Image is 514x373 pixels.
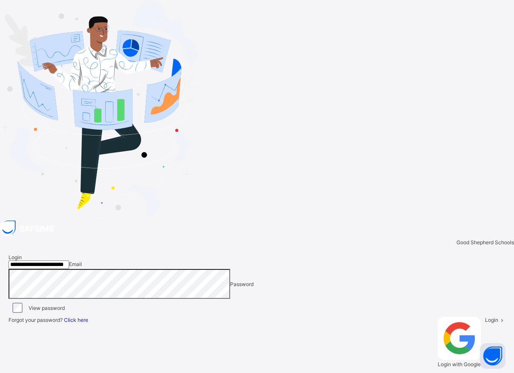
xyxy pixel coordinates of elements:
span: Good Shepherd Schools [456,239,514,246]
span: Login [485,317,498,323]
span: Forgot your password? [9,317,88,323]
img: google.396cfc9801f0270233282035f929180a.svg [438,317,481,360]
label: View password [29,305,65,311]
span: Password [230,281,254,287]
span: Login with Google [438,361,481,367]
span: Email [69,261,82,267]
a: Click here [64,317,88,323]
button: Open asap [480,343,505,369]
span: Login [9,254,22,260]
